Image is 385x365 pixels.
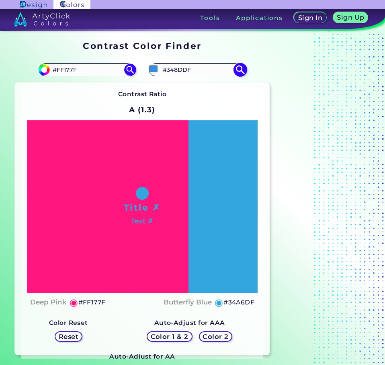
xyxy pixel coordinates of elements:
img: ArtyClick Design logo [20,1,47,8]
h5: Reset [59,333,78,340]
strong: Auto-Adjust for AA [109,353,175,360]
h5: Sign Up [338,14,364,21]
h1: Contrast Color Finder [83,40,201,52]
img: icon search [233,63,247,77]
h4: Butterfly Blue [164,296,212,308]
h5: Sign In [299,15,322,21]
input: type color 1.. [50,64,125,75]
h4: Deep Pink [30,296,67,308]
strong: Auto-Adjust for AAA [154,319,225,326]
strong: Contrast Ratio [118,90,167,98]
a: Sign In [295,12,326,23]
h5: ◉ [215,298,223,307]
h3: Applications [236,15,283,21]
h4: Text ✗ [131,215,153,227]
a: Sign Up [334,12,368,23]
h5: Color 2 [203,333,228,340]
img: logo_artyclick_colors_white.svg [14,12,70,26]
h1: Title ✗ [124,201,161,213]
h3: Tools [200,15,220,21]
input: type color 2.. [160,64,235,75]
h5: ◉ [70,298,78,307]
h5: #FF177F [78,297,106,308]
h2: A (1.3) [125,101,159,119]
h5: Color 1 & 2 [151,333,188,340]
h5: #34A6DF [223,297,254,308]
strong: Color Reset [49,319,88,326]
img: icon search [124,64,136,76]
